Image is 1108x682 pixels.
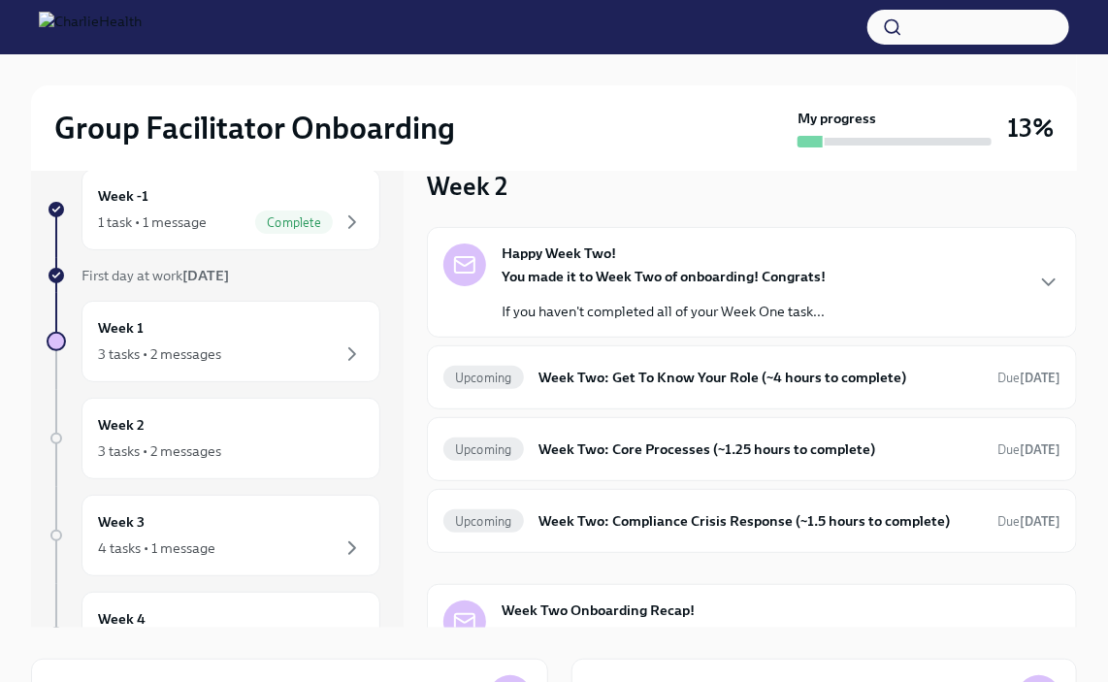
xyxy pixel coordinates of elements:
[443,362,1060,393] a: UpcomingWeek Two: Get To Know Your Role (~4 hours to complete)Due[DATE]
[1007,111,1054,146] h3: 13%
[443,442,524,457] span: Upcoming
[997,371,1060,385] span: Due
[98,608,146,630] h6: Week 4
[98,414,145,436] h6: Week 2
[443,505,1060,536] a: UpcomingWeek Two: Compliance Crisis Response (~1.5 hours to complete)Due[DATE]
[502,244,616,263] strong: Happy Week Two!
[502,268,826,285] strong: You made it to Week Two of onboarding! Congrats!
[255,215,333,230] span: Complete
[54,109,455,147] h2: Group Facilitator Onboarding
[47,592,380,673] a: Week 4
[997,440,1060,459] span: August 25th, 2025 10:00
[1020,371,1060,385] strong: [DATE]
[98,185,148,207] h6: Week -1
[182,267,229,284] strong: [DATE]
[47,169,380,250] a: Week -11 task • 1 messageComplete
[427,169,507,204] h3: Week 2
[539,510,982,532] h6: Week Two: Compliance Crisis Response (~1.5 hours to complete)
[98,441,221,461] div: 3 tasks • 2 messages
[98,344,221,364] div: 3 tasks • 2 messages
[997,512,1060,531] span: August 25th, 2025 10:00
[539,367,982,388] h6: Week Two: Get To Know Your Role (~4 hours to complete)
[997,369,1060,387] span: August 25th, 2025 10:00
[47,495,380,576] a: Week 34 tasks • 1 message
[98,511,145,533] h6: Week 3
[798,109,876,128] strong: My progress
[1020,442,1060,457] strong: [DATE]
[502,302,826,321] p: If you haven't completed all of your Week One task...
[98,317,144,339] h6: Week 1
[997,442,1060,457] span: Due
[997,514,1060,529] span: Due
[502,601,695,620] strong: Week Two Onboarding Recap!
[502,624,1022,663] p: Happy [DATE]! Week Two of Charlie Health onboarding is wrapping up and you've proven to be an ALL...
[47,301,380,382] a: Week 13 tasks • 2 messages
[443,434,1060,465] a: UpcomingWeek Two: Core Processes (~1.25 hours to complete)Due[DATE]
[443,371,524,385] span: Upcoming
[539,438,982,460] h6: Week Two: Core Processes (~1.25 hours to complete)
[1020,514,1060,529] strong: [DATE]
[98,538,215,558] div: 4 tasks • 1 message
[47,398,380,479] a: Week 23 tasks • 2 messages
[81,267,229,284] span: First day at work
[39,12,142,43] img: CharlieHealth
[443,514,524,529] span: Upcoming
[47,266,380,285] a: First day at work[DATE]
[98,212,207,232] div: 1 task • 1 message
